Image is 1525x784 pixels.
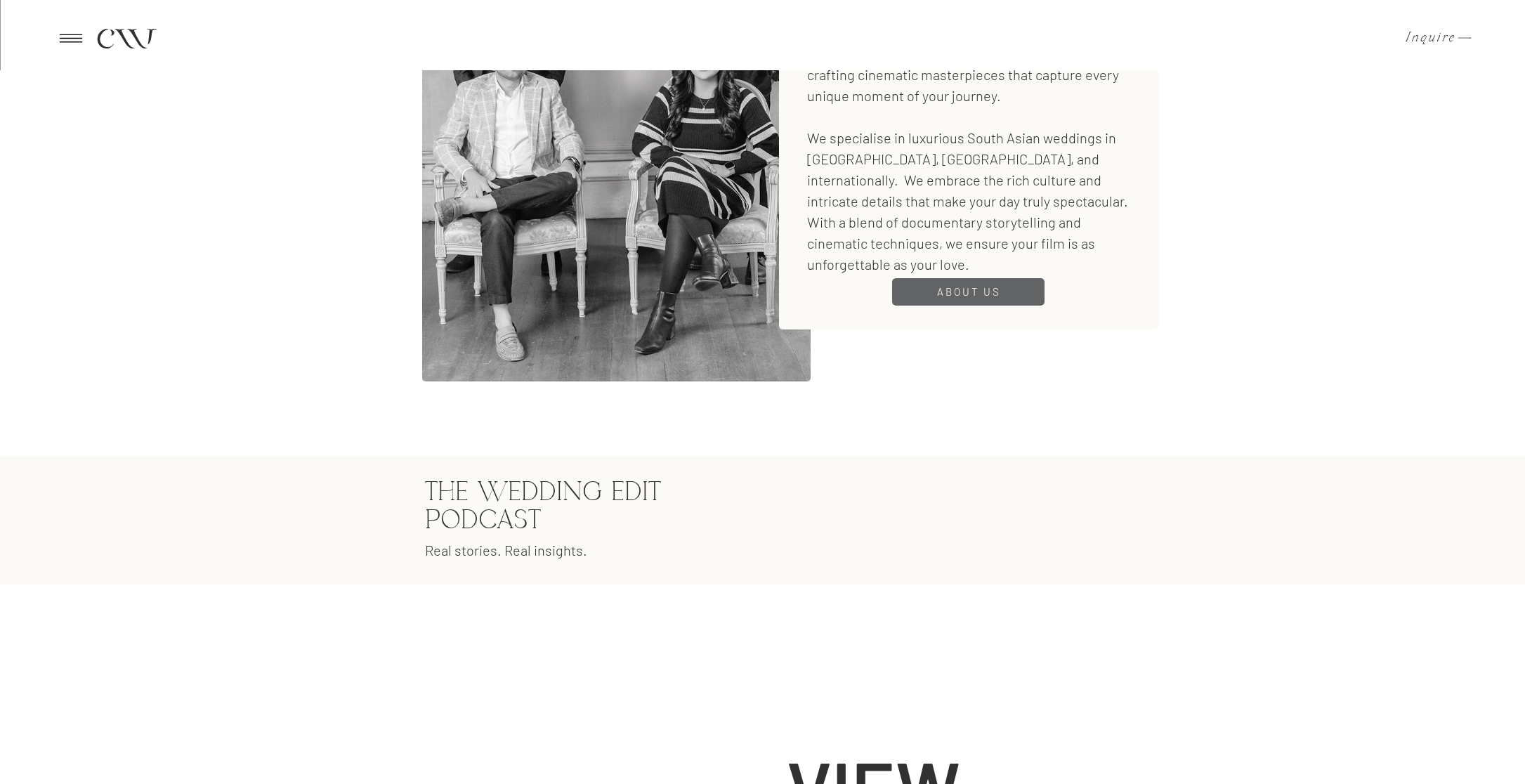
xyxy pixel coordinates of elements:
p: Real stories. Real insights. [425,540,702,575]
a: About us [930,283,1008,301]
a: CW [96,25,155,51]
a: Inquire [1406,31,1447,45]
p: Capturing timeless love stories of couples who adore the finer things. Our films go beyond the or... [807,22,1137,259]
h1: The Wedding Edit Podcast [425,479,668,540]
